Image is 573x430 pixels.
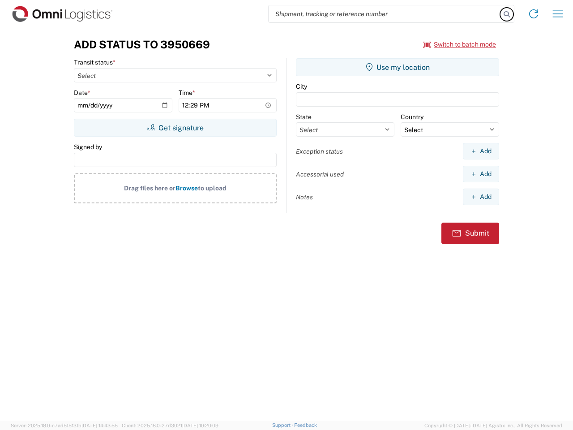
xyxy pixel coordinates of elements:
[401,113,423,121] label: Country
[441,223,499,244] button: Submit
[124,185,175,192] span: Drag files here or
[272,422,295,428] a: Support
[424,421,562,430] span: Copyright © [DATE]-[DATE] Agistix Inc., All Rights Reserved
[122,423,218,428] span: Client: 2025.18.0-27d3021
[296,58,499,76] button: Use my location
[11,423,118,428] span: Server: 2025.18.0-c7ad5f513fb
[175,185,198,192] span: Browse
[198,185,227,192] span: to upload
[463,189,499,205] button: Add
[294,422,317,428] a: Feedback
[182,423,218,428] span: [DATE] 10:20:09
[74,119,277,137] button: Get signature
[423,37,496,52] button: Switch to batch mode
[74,58,115,66] label: Transit status
[463,143,499,159] button: Add
[296,193,313,201] label: Notes
[296,113,312,121] label: State
[74,89,90,97] label: Date
[81,423,118,428] span: [DATE] 14:43:55
[74,38,210,51] h3: Add Status to 3950669
[179,89,195,97] label: Time
[296,82,307,90] label: City
[74,143,102,151] label: Signed by
[269,5,500,22] input: Shipment, tracking or reference number
[296,170,344,178] label: Accessorial used
[296,147,343,155] label: Exception status
[463,166,499,182] button: Add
